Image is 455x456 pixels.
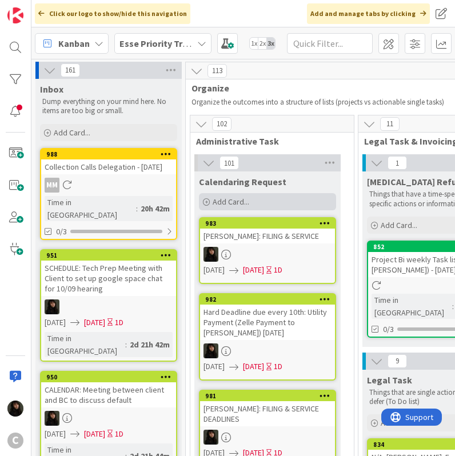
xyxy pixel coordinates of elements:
div: Collection Calls Delegation - [DATE] [41,159,176,174]
span: Administrative Task [196,135,340,147]
span: : [125,338,127,351]
div: Add and manage tabs by clicking [307,3,430,24]
span: Calendaring Request [199,176,286,187]
img: Visit kanbanzone.com [7,7,23,23]
div: Click our logo to show/hide this navigation [35,3,190,24]
span: 0/3 [56,226,67,238]
div: 1D [274,361,282,373]
div: MM [41,178,176,193]
div: Time in [GEOGRAPHIC_DATA] [45,196,136,221]
div: C [7,433,23,449]
div: 2d 21h 42m [127,338,173,351]
div: 983 [205,219,335,227]
div: 950 [46,373,176,381]
img: ES [45,299,59,314]
div: 988 [41,149,176,159]
div: 982 [205,295,335,303]
div: MM [45,178,59,193]
span: Legal Task [367,374,412,386]
div: 988 [46,150,176,158]
div: 951SCHEDULE: Tech Prep Meeting with Client to set up google space chat for 10/09 hearing [41,250,176,296]
div: 983[PERSON_NAME]: FILING & SERVICE [200,218,335,243]
span: 1 [388,156,407,170]
div: ES [200,247,335,262]
span: : [452,300,454,313]
span: 9 [388,354,407,368]
a: 988Collection Calls Delegation - [DATE]MMTime in [GEOGRAPHIC_DATA]:20h 42m0/3 [40,148,177,240]
span: 0/3 [383,323,394,335]
div: 20h 42m [138,202,173,215]
img: ES [7,401,23,417]
span: Add Card... [54,127,90,138]
div: 982Hard Deadline due every 10th: Utility Payment (Zelle Payment to [PERSON_NAME]) [DATE] [200,294,335,340]
span: [DATE] [203,361,225,373]
p: Dump everything on your mind here. No items are too big or small. [42,97,175,116]
span: [DATE] [45,428,66,440]
div: 983 [200,218,335,229]
div: ES [41,299,176,314]
div: ES [41,411,176,426]
span: [DATE] [45,317,66,329]
div: 951 [46,251,176,259]
span: 1x [250,38,258,49]
div: [PERSON_NAME]: FILING & SERVICE [200,229,335,243]
span: 101 [219,156,239,170]
span: 11 [380,117,400,131]
span: 113 [207,64,227,78]
span: Add Card... [381,220,417,230]
span: Kanban [58,37,90,50]
a: 983[PERSON_NAME]: FILING & SERVICEES[DATE][DATE]1D [199,217,336,284]
div: 982 [200,294,335,305]
span: 3x [267,38,275,49]
div: 981 [205,392,335,400]
div: 1D [274,264,282,276]
div: Hard Deadline due every 10th: Utility Payment (Zelle Payment to [PERSON_NAME]) [DATE] [200,305,335,340]
span: [DATE] [84,317,105,329]
div: 988Collection Calls Delegation - [DATE] [41,149,176,174]
a: 982Hard Deadline due every 10th: Utility Payment (Zelle Payment to [PERSON_NAME]) [DATE]ES[DATE][... [199,293,336,381]
div: ES [200,430,335,445]
span: Inbox [40,83,63,95]
span: 2x [258,38,266,49]
img: ES [203,343,218,358]
div: 1D [115,317,123,329]
div: 1D [115,428,123,440]
div: 951 [41,250,176,261]
img: ES [203,247,218,262]
img: ES [45,411,59,426]
input: Quick Filter... [287,33,373,54]
img: ES [203,430,218,445]
span: [DATE] [203,264,225,276]
span: [DATE] [243,361,264,373]
div: 950CALENDAR: Meeting between client and BC to discuss default [41,372,176,407]
div: ES [200,343,335,358]
span: Add Card... [381,418,417,428]
b: Esse Priority Trackers [119,38,210,49]
div: 950 [41,372,176,382]
div: Time in [GEOGRAPHIC_DATA] [45,332,125,357]
span: [DATE] [243,264,264,276]
span: 161 [61,63,80,77]
div: [PERSON_NAME]: FILING & SERVICE DEADLINES [200,401,335,426]
a: 951SCHEDULE: Tech Prep Meeting with Client to set up google space chat for 10/09 hearingES[DATE][... [40,249,177,362]
span: 102 [212,117,232,131]
div: 981 [200,391,335,401]
div: Time in [GEOGRAPHIC_DATA] [372,294,452,319]
div: SCHEDULE: Tech Prep Meeting with Client to set up google space chat for 10/09 hearing [41,261,176,296]
span: Add Card... [213,197,249,207]
span: [DATE] [84,428,105,440]
div: 981[PERSON_NAME]: FILING & SERVICE DEADLINES [200,391,335,426]
span: Support [24,2,52,15]
div: CALENDAR: Meeting between client and BC to discuss default [41,382,176,407]
span: : [136,202,138,215]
